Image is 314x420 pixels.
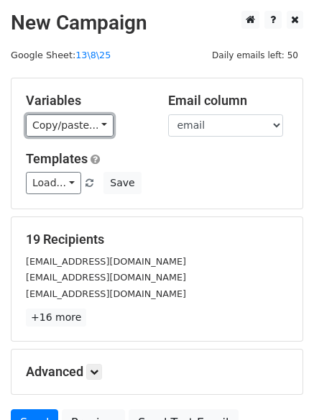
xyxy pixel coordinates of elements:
a: +16 more [26,309,86,327]
small: [EMAIL_ADDRESS][DOMAIN_NAME] [26,272,186,283]
h5: Advanced [26,364,288,380]
a: Copy/paste... [26,114,114,137]
iframe: Chat Widget [242,351,314,420]
h5: 19 Recipients [26,232,288,247]
h5: Email column [168,93,289,109]
h5: Variables [26,93,147,109]
small: Google Sheet: [11,50,111,60]
small: [EMAIL_ADDRESS][DOMAIN_NAME] [26,256,186,267]
a: Templates [26,151,88,166]
span: Daily emails left: 50 [207,47,303,63]
a: Daily emails left: 50 [207,50,303,60]
h2: New Campaign [11,11,303,35]
a: 13\8\25 [75,50,111,60]
small: [EMAIL_ADDRESS][DOMAIN_NAME] [26,288,186,299]
button: Save [103,172,141,194]
a: Load... [26,172,81,194]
